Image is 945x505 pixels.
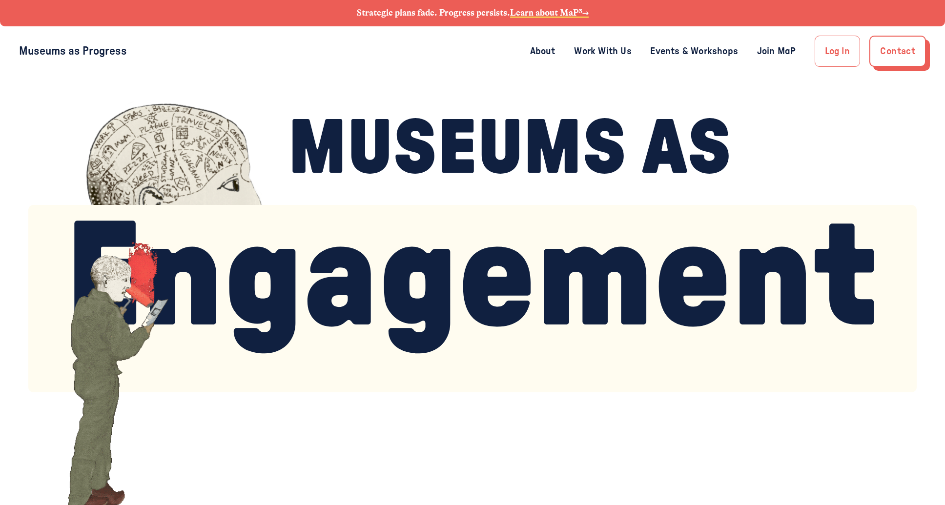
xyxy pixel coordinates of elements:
a: Museums as Progress [19,45,127,57]
a: About [530,43,555,59]
a: Learn about MaP³→ [510,8,589,18]
a: Events & Workshops [650,43,738,59]
a: Work With Us [574,43,631,59]
a: Log In [815,36,860,67]
a: Join MaP [757,43,796,59]
span: MUSEUMS AS [288,111,732,188]
a: Contact [869,36,926,67]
